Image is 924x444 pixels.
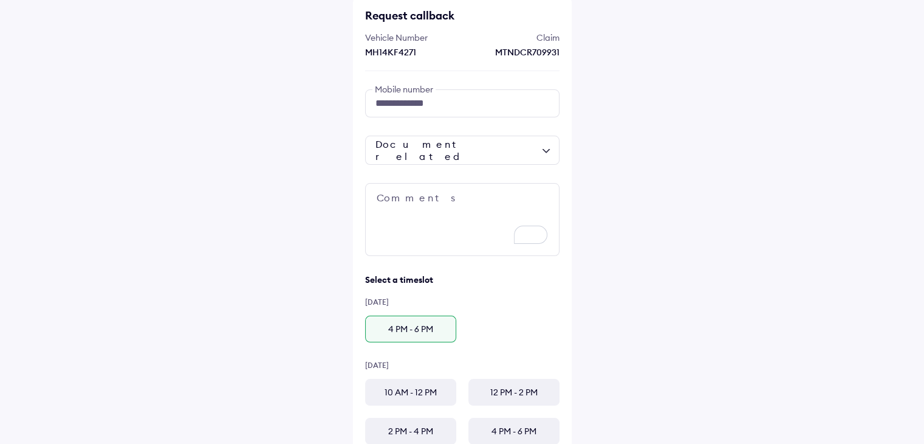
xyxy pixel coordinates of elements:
[365,297,560,307] div: [DATE]
[465,32,560,44] div: Claim
[365,183,560,256] textarea: To enrich screen reader interactions, please activate Accessibility in Grammarly extension settings
[365,274,560,285] div: Select a timeslot
[468,379,560,406] div: 12 PM - 2 PM
[465,46,560,58] div: MTNDCR709931
[365,379,456,406] div: 10 AM - 12 PM
[365,46,459,58] div: MH14KF4271
[365,32,459,44] div: Vehicle Number
[365,361,560,370] div: [DATE]
[365,316,456,342] div: 4 PM - 6 PM
[365,9,560,23] div: Request callback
